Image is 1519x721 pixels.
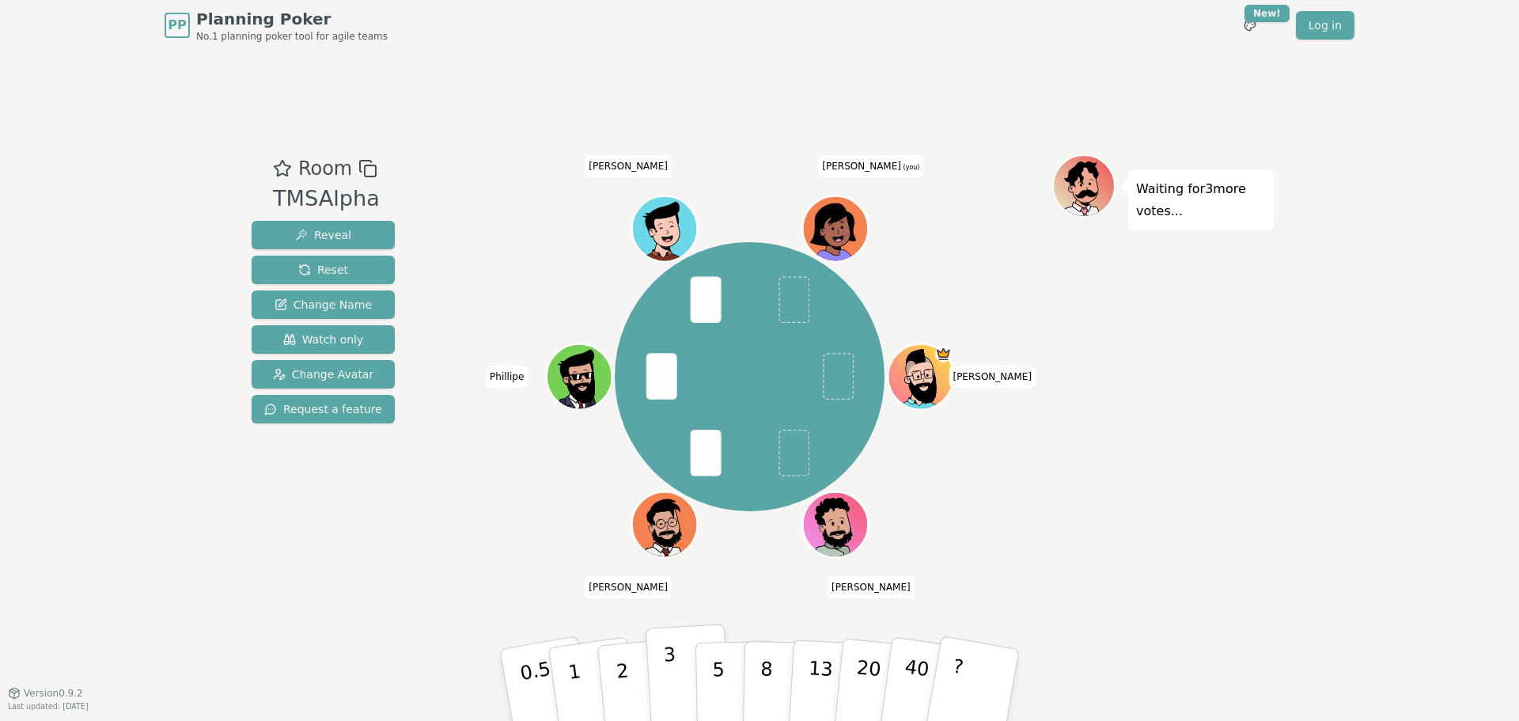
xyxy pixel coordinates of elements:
span: Toce is the host [935,346,952,362]
span: Reveal [295,227,351,243]
span: Room [298,154,352,183]
span: (you) [901,164,920,171]
span: Click to change your name [585,575,672,598]
span: PP [168,16,186,35]
button: New! [1236,11,1264,40]
div: TMSAlpha [273,183,380,215]
span: Watch only [283,332,364,347]
span: Click to change your name [818,155,923,177]
button: Reset [252,256,395,284]
span: Version 0.9.2 [24,687,83,700]
p: Waiting for 3 more votes... [1136,178,1266,222]
span: Request a feature [264,401,382,417]
div: New! [1244,5,1290,22]
button: Watch only [252,325,395,354]
span: Planning Poker [196,8,388,30]
span: Reset [298,262,348,278]
span: Click to change your name [486,366,528,388]
span: Click to change your name [828,575,915,598]
span: No.1 planning poker tool for agile teams [196,30,388,43]
button: Reveal [252,221,395,249]
span: Click to change your name [585,155,672,177]
span: Last updated: [DATE] [8,702,89,711]
span: Change Avatar [273,366,374,382]
button: Version0.9.2 [8,687,83,700]
span: Change Name [275,297,372,313]
button: Change Avatar [252,360,395,389]
a: PPPlanning PokerNo.1 planning poker tool for agile teams [165,8,388,43]
span: Click to change your name [949,366,1036,388]
button: Request a feature [252,395,395,423]
button: Add as favourite [273,154,292,183]
button: Change Name [252,290,395,319]
a: Log in [1296,11,1354,40]
button: Click to change your avatar [804,198,866,260]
